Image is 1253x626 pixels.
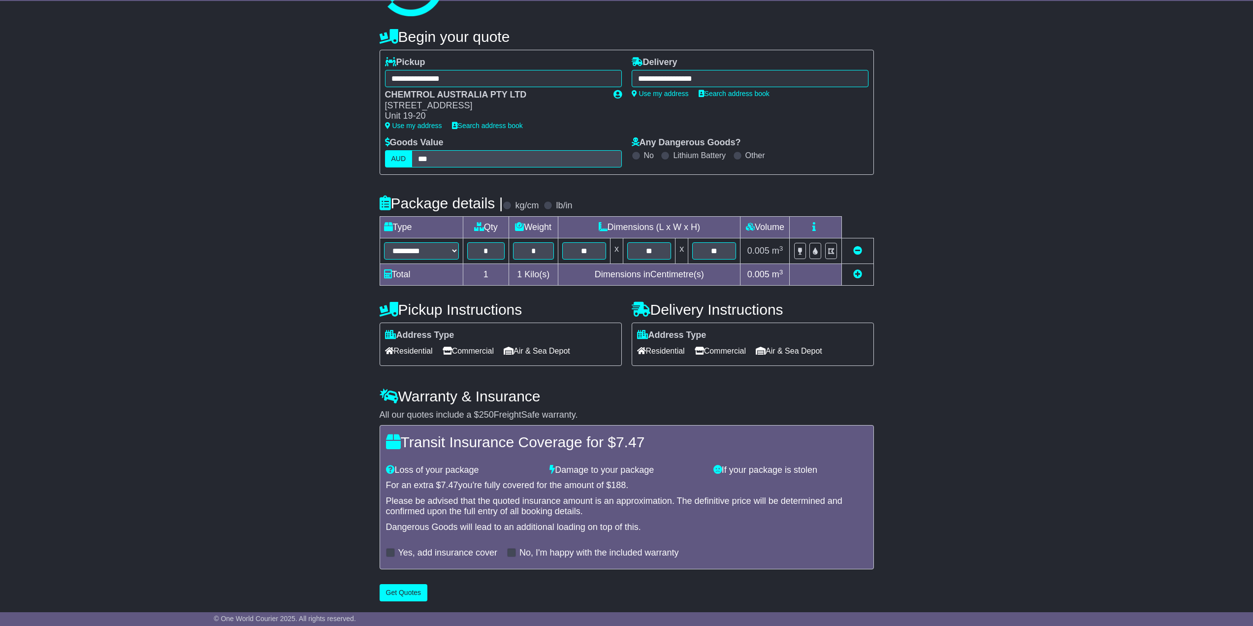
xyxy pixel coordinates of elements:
[708,465,872,476] div: If your package is stolen
[558,264,740,286] td: Dimensions in Centimetre(s)
[853,269,862,279] a: Add new item
[398,548,497,559] label: Yes, add insurance cover
[380,29,874,45] h4: Begin your quote
[756,343,822,359] span: Air & Sea Depot
[545,465,708,476] div: Damage to your package
[632,301,874,318] h4: Delivery Instructions
[611,480,626,490] span: 188
[386,496,867,517] div: Please be advised that the quoted insurance amount is an approximation. The definitive price will...
[380,410,874,421] div: All our quotes include a $ FreightSafe warranty.
[853,246,862,256] a: Remove this item
[380,264,463,286] td: Total
[479,410,494,420] span: 250
[504,343,570,359] span: Air & Sea Depot
[637,343,685,359] span: Residential
[556,200,572,211] label: lb/in
[463,264,509,286] td: 1
[443,343,494,359] span: Commercial
[385,90,604,100] div: CHEMTROL AUSTRALIA PTY LTD
[380,217,463,238] td: Type
[381,465,545,476] div: Loss of your package
[772,246,783,256] span: m
[386,434,867,450] h4: Transit Insurance Coverage for $
[632,57,677,68] label: Delivery
[644,151,654,160] label: No
[515,200,539,211] label: kg/cm
[675,238,688,264] td: x
[747,246,770,256] span: 0.005
[673,151,726,160] label: Lithium Battery
[772,269,783,279] span: m
[380,301,622,318] h4: Pickup Instructions
[779,268,783,276] sup: 3
[380,584,428,601] button: Get Quotes
[385,122,442,130] a: Use my address
[509,217,558,238] td: Weight
[380,195,503,211] h4: Package details |
[214,615,356,623] span: © One World Courier 2025. All rights reserved.
[385,137,444,148] label: Goods Value
[385,330,454,341] label: Address Type
[385,57,425,68] label: Pickup
[747,269,770,279] span: 0.005
[386,480,867,491] div: For an extra $ you're fully covered for the amount of $ .
[385,150,413,167] label: AUD
[637,330,707,341] label: Address Type
[695,343,746,359] span: Commercial
[385,343,433,359] span: Residential
[386,522,867,533] div: Dangerous Goods will lead to an additional loading on top of this.
[699,90,770,98] a: Search address book
[385,100,604,111] div: [STREET_ADDRESS]
[441,480,458,490] span: 7.47
[519,548,679,559] label: No, I'm happy with the included warranty
[610,238,623,264] td: x
[632,90,689,98] a: Use my address
[385,111,604,122] div: Unit 19-20
[779,245,783,252] sup: 3
[740,217,790,238] td: Volume
[463,217,509,238] td: Qty
[745,151,765,160] label: Other
[509,264,558,286] td: Kilo(s)
[632,137,741,148] label: Any Dangerous Goods?
[616,434,644,450] span: 7.47
[517,269,522,279] span: 1
[452,122,523,130] a: Search address book
[380,388,874,404] h4: Warranty & Insurance
[558,217,740,238] td: Dimensions (L x W x H)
